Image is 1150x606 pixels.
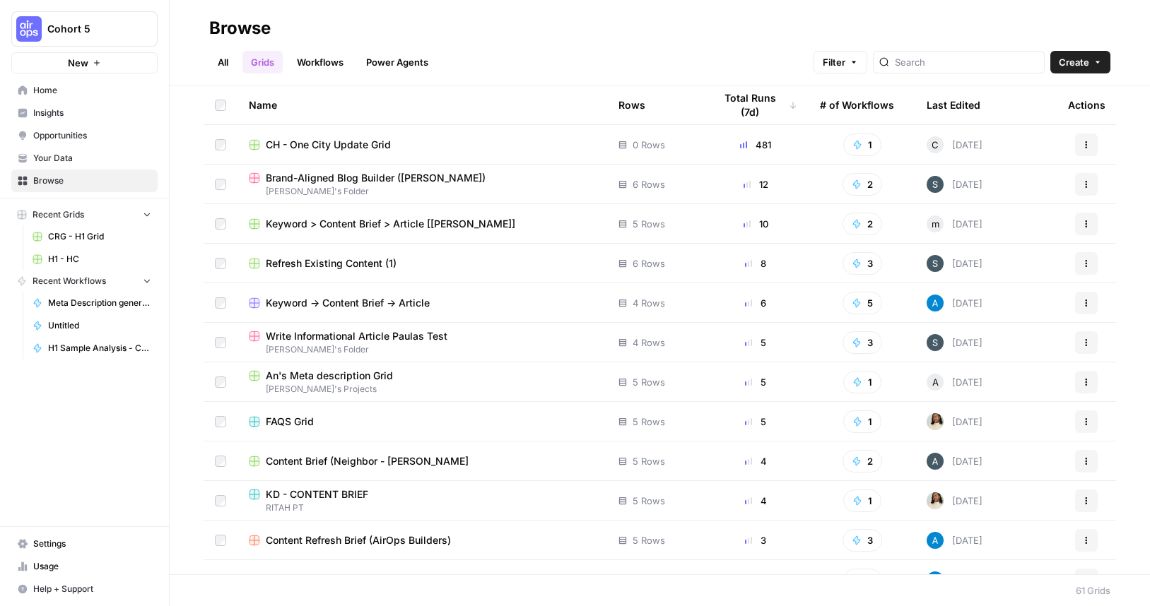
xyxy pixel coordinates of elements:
[249,171,596,198] a: Brand-Aligned Blog Builder ([PERSON_NAME])[PERSON_NAME]'s Folder
[48,253,151,266] span: H1 - HC
[1050,51,1110,73] button: Create
[927,295,982,311] div: [DATE]
[249,369,596,396] a: An's Meta description Grid[PERSON_NAME]'s Projects
[927,85,980,124] div: Last Edited
[266,256,397,271] span: Refresh Existing Content (1)
[927,215,982,232] div: [DATE]
[714,533,797,547] div: 3
[48,319,151,332] span: Untitled
[11,170,158,192] a: Browse
[714,415,797,429] div: 5
[927,571,944,588] img: o3cqybgnmipr355j8nz4zpq1mc6x
[843,529,882,552] button: 3
[249,383,596,396] span: [PERSON_NAME]'s Projects
[927,334,944,351] img: l7wc9lttar9mml2em7ssp1le7bvz
[249,415,596,429] a: FAQS Grid
[48,230,151,243] span: CRG - H1 Grid
[11,204,158,225] button: Recent Grids
[266,573,559,587] span: Test: Workout Types -> Content Generation ([PERSON_NAME])
[927,136,982,153] div: [DATE]
[249,256,596,271] a: Refresh Existing Content (1)
[26,225,158,248] a: CRG - H1 Grid
[209,51,237,73] a: All
[26,248,158,271] a: H1 - HC
[266,415,314,429] span: FAQS Grid
[895,55,1038,69] input: Search
[823,55,845,69] span: Filter
[1076,583,1110,598] div: 61 Grids
[633,296,665,310] span: 4 Rows
[932,375,939,389] span: A
[11,147,158,170] a: Your Data
[927,532,982,549] div: [DATE]
[714,335,797,350] div: 5
[633,177,665,191] span: 6 Rows
[633,217,665,231] span: 5 Rows
[249,329,596,356] a: Write Informational Article Paulas Test[PERSON_NAME]'s Folder
[249,343,596,356] span: [PERSON_NAME]'s Folder
[47,22,133,36] span: Cohort 5
[33,84,151,97] span: Home
[26,314,158,337] a: Untitled
[11,271,158,292] button: Recent Workflows
[633,533,665,547] span: 5 Rows
[843,173,882,196] button: 2
[814,51,867,73] button: Filter
[249,454,596,468] a: Content Brief (Neighbor - [PERSON_NAME]
[11,533,158,555] a: Settings
[843,410,881,433] button: 1
[820,85,894,124] div: # of Workflows
[11,52,158,73] button: New
[633,415,665,429] span: 5 Rows
[927,413,982,430] div: [DATE]
[266,217,515,231] span: Keyword > Content Brief > Article [[PERSON_NAME]]
[927,453,982,470] div: [DATE]
[249,501,596,514] span: RITAH PT
[33,275,106,287] span: Recent Workflows
[843,292,882,314] button: 5
[11,578,158,600] button: Help + Support
[927,532,944,549] img: o3cqybgnmipr355j8nz4zpq1mc6x
[633,335,665,350] span: 4 Rows
[242,51,283,73] a: Grids
[33,129,151,142] span: Opportunities
[927,176,982,193] div: [DATE]
[33,208,84,221] span: Recent Grids
[266,369,393,383] span: An's Meta description Grid
[26,292,158,314] a: Meta Description generator (CRG)
[266,454,469,468] span: Content Brief (Neighbor - [PERSON_NAME]
[714,138,797,152] div: 481
[633,454,665,468] span: 5 Rows
[618,85,645,124] div: Rows
[843,450,882,473] button: 2
[843,489,881,512] button: 1
[33,537,151,550] span: Settings
[33,560,151,573] span: Usage
[209,17,271,40] div: Browse
[843,569,881,591] button: 1
[714,296,797,310] div: 6
[11,102,158,124] a: Insights
[33,174,151,187] span: Browse
[249,573,596,587] a: Test: Workout Types -> Content Generation ([PERSON_NAME])
[927,453,944,470] img: 68eax6o9931tp367ot61l5pewa28
[249,487,596,514] a: KD - CONTENT BRIEFRITAH PT
[249,533,596,547] a: Content Refresh Brief (AirOps Builders)
[927,295,944,311] img: o3cqybgnmipr355j8nz4zpq1mc6x
[33,583,151,595] span: Help + Support
[33,107,151,119] span: Insights
[714,573,797,587] div: 2
[1068,85,1105,124] div: Actions
[714,217,797,231] div: 10
[927,492,944,509] img: 03va8147u79ydy9j8hf8ees2u029
[266,138,391,152] span: CH - One City Update Grid
[633,256,665,271] span: 6 Rows
[927,255,944,272] img: l7wc9lttar9mml2em7ssp1le7bvz
[33,152,151,165] span: Your Data
[68,56,88,70] span: New
[927,176,944,193] img: l7wc9lttar9mml2em7ssp1le7bvz
[16,16,42,42] img: Cohort 5 Logo
[927,413,944,430] img: 03va8147u79ydy9j8hf8ees2u029
[266,487,368,501] span: KD - CONTENT BRIEF
[11,124,158,147] a: Opportunities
